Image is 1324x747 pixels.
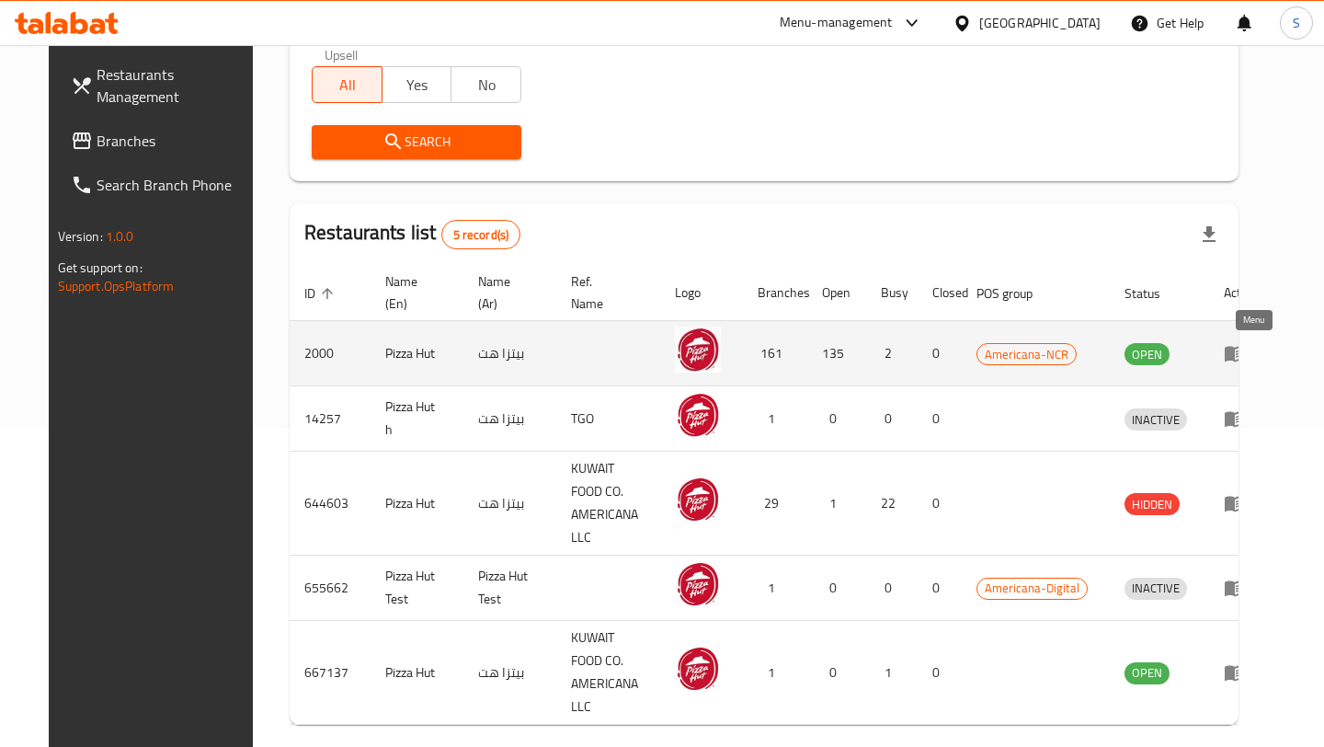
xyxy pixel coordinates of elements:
[56,119,269,163] a: Branches
[866,556,918,621] td: 0
[463,556,556,621] td: Pizza Hut Test
[1224,661,1258,684] div: Menu
[1124,282,1184,305] span: Status
[675,477,721,523] img: Pizza Hut
[1124,408,1187,431] div: INACTIVE
[58,274,175,298] a: Support.OpsPlatform
[743,321,807,386] td: 161
[807,452,866,556] td: 1
[97,63,255,108] span: Restaurants Management
[807,386,866,452] td: 0
[1124,409,1187,431] span: INACTIVE
[290,265,1273,725] table: enhanced table
[290,452,371,556] td: 644603
[1124,578,1187,600] div: INACTIVE
[371,452,463,556] td: Pizza Hut
[866,621,918,725] td: 1
[675,646,721,692] img: Pizza Hut
[743,556,807,621] td: 1
[556,452,660,556] td: KUWAIT FOOD CO. AMERICANA LLC
[326,131,507,154] span: Search
[866,265,918,321] th: Busy
[97,174,255,196] span: Search Branch Phone
[382,66,452,103] button: Yes
[1224,577,1258,599] div: Menu
[478,270,534,315] span: Name (Ar)
[780,12,893,34] div: Menu-management
[304,219,520,249] h2: Restaurants list
[385,270,441,315] span: Name (En)
[918,621,962,725] td: 0
[1124,578,1187,599] span: INACTIVE
[866,452,918,556] td: 22
[918,321,962,386] td: 0
[290,321,371,386] td: 2000
[556,621,660,725] td: KUWAIT FOOD CO. AMERICANA LLC
[390,72,445,98] span: Yes
[675,392,721,438] img: Pizza Hut h
[918,556,962,621] td: 0
[56,52,269,119] a: Restaurants Management
[977,344,1076,365] span: Americana-NCR
[106,224,134,248] span: 1.0.0
[976,282,1056,305] span: POS group
[556,386,660,452] td: TGO
[807,556,866,621] td: 0
[743,621,807,725] td: 1
[918,452,962,556] td: 0
[743,265,807,321] th: Branches
[290,556,371,621] td: 655662
[977,578,1087,599] span: Americana-Digital
[459,72,514,98] span: No
[918,265,962,321] th: Closed
[807,321,866,386] td: 135
[1293,13,1300,33] span: S
[463,452,556,556] td: بيتزا هت
[463,621,556,725] td: بيتزا هت
[371,621,463,725] td: Pizza Hut
[675,561,721,607] img: Pizza Hut Test
[442,226,520,244] span: 5 record(s)
[918,386,962,452] td: 0
[979,13,1101,33] div: [GEOGRAPHIC_DATA]
[463,321,556,386] td: بيتزا هت
[807,621,866,725] td: 0
[371,321,463,386] td: Pizza Hut
[743,452,807,556] td: 29
[743,386,807,452] td: 1
[325,48,359,61] label: Upsell
[304,282,339,305] span: ID
[56,163,269,207] a: Search Branch Phone
[312,66,382,103] button: All
[441,220,521,249] div: Total records count
[866,321,918,386] td: 2
[1124,662,1170,684] div: OPEN
[1124,344,1170,365] span: OPEN
[451,66,521,103] button: No
[1187,213,1231,257] div: Export file
[463,386,556,452] td: بيتزا هت
[1209,265,1273,321] th: Action
[371,556,463,621] td: Pizza Hut Test
[660,265,743,321] th: Logo
[371,386,463,452] td: Pizza Hut h
[675,327,721,373] img: Pizza Hut
[1124,494,1180,515] span: HIDDEN
[571,270,638,315] span: Ref. Name
[1124,662,1170,684] span: OPEN
[807,265,866,321] th: Open
[97,130,255,152] span: Branches
[320,72,375,98] span: All
[312,125,521,159] button: Search
[1224,408,1258,430] div: Menu
[1124,343,1170,365] div: OPEN
[866,386,918,452] td: 0
[290,621,371,725] td: 667137
[58,256,143,280] span: Get support on:
[1124,493,1180,515] div: HIDDEN
[58,224,103,248] span: Version:
[290,386,371,452] td: 14257
[1224,492,1258,514] div: Menu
